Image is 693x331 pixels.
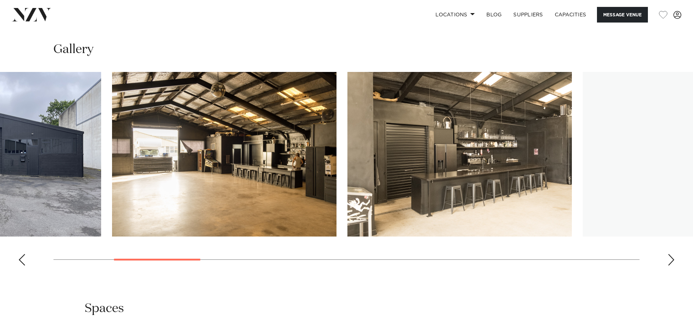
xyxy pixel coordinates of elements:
[347,72,572,237] swiper-slide: 4 / 17
[481,7,507,23] a: BLOG
[507,7,549,23] a: SUPPLIERS
[430,7,481,23] a: Locations
[112,72,336,237] swiper-slide: 3 / 17
[53,41,93,58] h2: Gallery
[12,8,51,21] img: nzv-logo.png
[597,7,648,23] button: Message Venue
[85,300,124,317] h2: Spaces
[549,7,592,23] a: Capacities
